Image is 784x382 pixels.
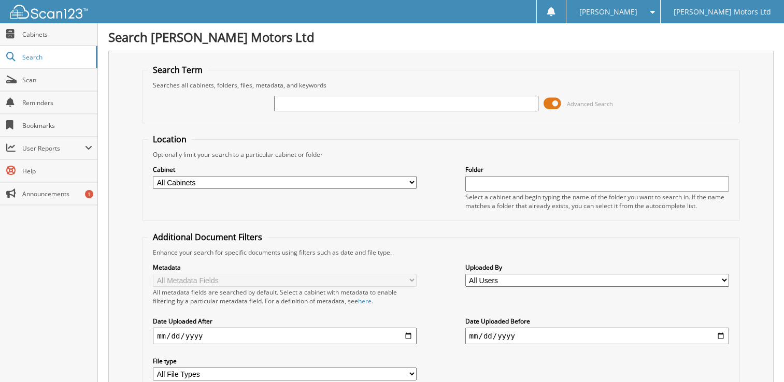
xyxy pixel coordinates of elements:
[108,28,774,46] h1: Search [PERSON_NAME] Motors Ltd
[567,100,613,108] span: Advanced Search
[153,328,417,344] input: start
[465,317,729,326] label: Date Uploaded Before
[22,144,85,153] span: User Reports
[579,9,637,15] span: [PERSON_NAME]
[153,288,417,305] div: All metadata fields are searched by default. Select a cabinet with metadata to enable filtering b...
[465,328,729,344] input: end
[148,231,267,243] legend: Additional Document Filters
[148,64,208,76] legend: Search Term
[153,317,417,326] label: Date Uploaded After
[22,189,92,198] span: Announcements
[465,263,729,272] label: Uploaded By
[85,190,93,198] div: 1
[22,53,91,62] span: Search
[22,121,92,130] span: Bookmarks
[22,167,92,175] span: Help
[148,150,734,159] div: Optionally limit your search to a particular cabinet or folder
[465,165,729,174] label: Folder
[148,248,734,257] div: Enhance your search for specific documents using filters such as date and file type.
[22,30,92,39] span: Cabinets
[153,165,417,174] label: Cabinet
[153,263,417,272] label: Metadata
[22,76,92,84] span: Scan
[148,81,734,90] div: Searches all cabinets, folders, files, metadata, and keywords
[153,357,417,365] label: File type
[674,9,771,15] span: [PERSON_NAME] Motors Ltd
[10,5,88,19] img: scan123-logo-white.svg
[358,297,372,305] a: here
[465,193,729,210] div: Select a cabinet and begin typing the name of the folder you want to search in. If the name match...
[148,134,192,145] legend: Location
[22,98,92,107] span: Reminders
